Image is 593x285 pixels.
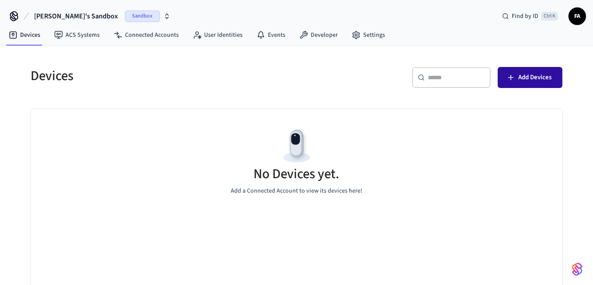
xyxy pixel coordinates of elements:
[2,27,47,43] a: Devices
[231,186,362,196] p: Add a Connected Account to view its devices here!
[277,127,316,166] img: Devices Empty State
[345,27,392,43] a: Settings
[541,12,558,21] span: Ctrl K
[569,7,586,25] button: FA
[512,12,538,21] span: Find by ID
[186,27,250,43] a: User Identities
[31,67,291,85] h5: Devices
[519,72,552,83] span: Add Devices
[572,262,583,276] img: SeamLogoGradient.69752ec5.svg
[292,27,345,43] a: Developer
[498,67,562,88] button: Add Devices
[34,11,118,21] span: [PERSON_NAME]'s Sandbox
[47,27,107,43] a: ACS Systems
[254,165,340,183] h5: No Devices yet.
[125,11,160,22] span: Sandbox
[495,8,565,24] div: Find by IDCtrl K
[107,27,186,43] a: Connected Accounts
[569,8,585,24] span: FA
[250,27,292,43] a: Events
